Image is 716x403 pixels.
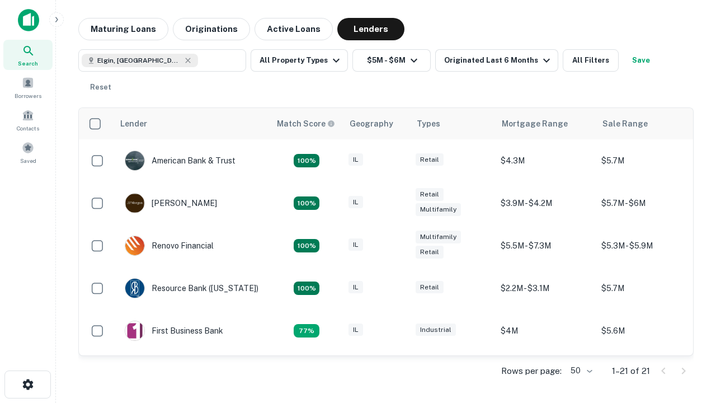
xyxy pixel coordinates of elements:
button: Active Loans [255,18,333,40]
td: $4.3M [495,139,596,182]
button: All Filters [563,49,619,72]
td: $5.3M - $5.9M [596,224,696,267]
div: Multifamily [416,203,461,216]
a: Contacts [3,105,53,135]
div: Matching Properties: 4, hasApolloMatch: undefined [294,196,319,210]
div: Matching Properties: 4, hasApolloMatch: undefined [294,282,319,295]
div: Originated Last 6 Months [444,54,553,67]
h6: Match Score [277,118,333,130]
div: Matching Properties: 4, hasApolloMatch: undefined [294,239,319,252]
div: Mortgage Range [502,117,568,130]
div: Renovo Financial [125,236,214,256]
img: capitalize-icon.png [18,9,39,31]
th: Lender [114,108,270,139]
iframe: Chat Widget [660,278,716,331]
img: picture [125,236,144,255]
div: Retail [416,188,444,201]
th: Geography [343,108,410,139]
img: picture [125,321,144,340]
button: Save your search to get updates of matches that match your search criteria. [623,49,659,72]
td: $2.2M - $3.1M [495,267,596,310]
div: [PERSON_NAME] [125,193,217,213]
div: Lender [120,117,147,130]
div: Retail [416,281,444,294]
td: $5.7M - $6M [596,182,696,224]
div: IL [348,281,363,294]
a: Saved [3,137,53,167]
td: $3.1M [495,352,596,395]
td: $5.6M [596,310,696,352]
div: Capitalize uses an advanced AI algorithm to match your search with the best lender. The match sco... [277,118,335,130]
div: Retail [416,153,444,166]
td: $4M [495,310,596,352]
button: Maturing Loans [78,18,168,40]
img: picture [125,279,144,298]
div: Geography [350,117,393,130]
span: Search [18,59,38,68]
th: Mortgage Range [495,108,596,139]
th: Types [410,108,495,139]
button: Originations [173,18,250,40]
td: $5.5M - $7.3M [495,224,596,267]
th: Capitalize uses an advanced AI algorithm to match your search with the best lender. The match sco... [270,108,343,139]
div: IL [348,238,363,251]
span: Elgin, [GEOGRAPHIC_DATA], [GEOGRAPHIC_DATA] [97,55,181,65]
div: Retail [416,246,444,259]
span: Borrowers [15,91,41,100]
td: $5.7M [596,267,696,310]
div: Industrial [416,324,456,336]
td: $5.7M [596,139,696,182]
p: Rows per page: [501,364,562,378]
button: Originated Last 6 Months [435,49,558,72]
div: 50 [566,363,594,379]
div: Types [417,117,440,130]
div: IL [348,153,363,166]
td: $5.1M [596,352,696,395]
div: Resource Bank ([US_STATE]) [125,278,258,298]
div: IL [348,324,363,336]
button: $5M - $6M [352,49,431,72]
div: First Business Bank [125,321,223,341]
button: All Property Types [251,49,348,72]
button: Lenders [337,18,404,40]
div: American Bank & Trust [125,151,235,171]
div: IL [348,196,363,209]
button: Reset [83,76,119,99]
p: 1–21 of 21 [612,364,650,378]
td: $3.9M - $4.2M [495,182,596,224]
span: Contacts [17,124,39,133]
a: Borrowers [3,72,53,102]
img: picture [125,151,144,170]
a: Search [3,40,53,70]
div: Matching Properties: 3, hasApolloMatch: undefined [294,324,319,338]
div: Multifamily [416,231,461,243]
th: Sale Range [596,108,696,139]
div: Matching Properties: 7, hasApolloMatch: undefined [294,154,319,167]
span: Saved [20,156,36,165]
img: picture [125,194,144,213]
div: Sale Range [602,117,648,130]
